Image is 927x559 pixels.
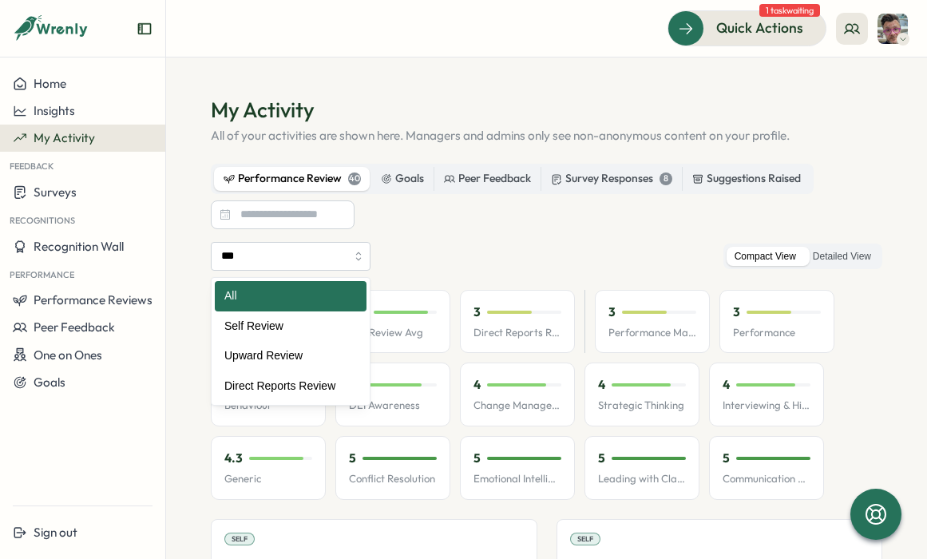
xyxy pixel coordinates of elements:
[348,172,361,185] div: 40
[473,326,561,340] p: Direct Reports Review Avg
[805,247,879,267] label: Detailed View
[224,533,255,545] div: Self
[608,326,696,340] p: Performance Management
[723,398,810,413] p: Interviewing & Hiring
[473,303,481,321] p: 3
[349,450,356,467] p: 5
[349,472,437,486] p: Conflict Resolution
[570,533,600,545] div: Self
[349,398,437,413] p: DEI Awareness
[224,170,361,188] div: Performance Review
[660,172,672,185] div: 8
[34,292,153,307] span: Performance Reviews
[137,21,153,37] button: Expand sidebar
[224,450,243,467] p: 4.3
[215,371,366,402] div: Direct Reports Review
[349,326,437,340] p: Self Review Avg
[473,472,561,486] p: Emotional Intelligence
[34,130,95,145] span: My Activity
[34,525,77,540] span: Sign out
[598,376,605,394] p: 4
[716,18,803,38] span: Quick Actions
[215,341,366,371] div: Upward Review
[215,311,366,342] div: Self Review
[473,450,481,467] p: 5
[692,170,801,188] div: Suggestions Raised
[34,347,102,363] span: One on Ones
[34,103,75,118] span: Insights
[733,326,821,340] p: Performance
[551,170,672,188] div: Survey Responses
[211,127,882,145] p: All of your activities are shown here. Managers and admins only see non-anonymous content on your...
[598,398,686,413] p: Strategic Thinking
[723,376,730,394] p: 4
[598,472,686,486] p: Leading with Clarity & Confidence
[877,14,908,44] img: Chris Forlano
[668,10,826,46] button: Quick Actions
[224,398,312,413] p: Behaviour
[608,303,616,321] p: 3
[224,472,312,486] p: Generic
[733,303,740,321] p: 3
[34,184,77,200] span: Surveys
[723,472,810,486] p: Communication Skills
[34,76,66,91] span: Home
[381,170,424,188] div: Goals
[34,319,115,335] span: Peer Feedback
[759,4,820,17] span: 1 task waiting
[473,398,561,413] p: Change Management
[473,376,481,394] p: 4
[444,170,531,188] div: Peer Feedback
[34,375,65,390] span: Goals
[215,281,366,311] div: All
[723,450,730,467] p: 5
[727,247,804,267] label: Compact View
[34,239,124,254] span: Recognition Wall
[211,96,882,124] h1: My Activity
[598,450,605,467] p: 5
